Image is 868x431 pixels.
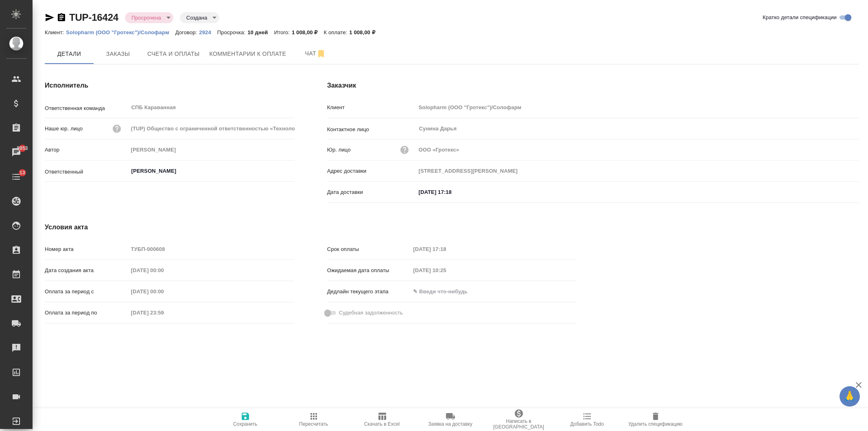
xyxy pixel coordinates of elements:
[233,421,258,427] span: Сохранить
[628,421,682,427] span: Удалить спецификацию
[339,309,403,317] span: Судебная задолженность
[348,408,416,431] button: Скачать в Excel
[45,222,577,232] h4: Условия акта
[45,146,128,154] p: Автор
[324,29,350,35] p: К оплате:
[50,49,89,59] span: Детали
[66,29,175,35] p: Solopharm (ООО "Гротекс")/Солофарм
[843,388,857,405] span: 🙏
[299,421,328,427] span: Пересчитать
[199,29,217,35] a: 2924
[553,408,621,431] button: Добавить Todo
[327,266,411,275] p: Ожидаемая дата оплаты
[69,12,118,23] a: TUP-16424
[290,170,292,172] button: Open
[98,49,138,59] span: Заказы
[280,408,348,431] button: Пересчитать
[45,104,128,112] p: Ответственная команда
[2,142,31,163] a: 8953
[485,408,553,431] button: Написать в [GEOGRAPHIC_DATA]
[490,418,548,430] span: Написать в [GEOGRAPHIC_DATA]
[45,245,128,253] p: Номер акта
[428,421,472,427] span: Заявка на доставку
[210,49,286,59] span: Комментарии к оплате
[128,264,199,276] input: Пустое поле
[45,168,128,176] p: Ответственный
[128,144,295,156] input: Пустое поле
[292,29,324,35] p: 1 008,00 ₽
[296,48,335,59] span: Чат
[175,29,199,35] p: Договор:
[840,386,860,407] button: 🙏
[621,408,690,431] button: Удалить спецификацию
[327,103,416,112] p: Клиент
[364,421,400,427] span: Скачать в Excel
[45,13,55,22] button: Скопировать ссылку для ЯМессенджера
[15,169,30,177] span: 13
[199,29,217,35] p: 2924
[128,307,199,319] input: Пустое поле
[410,286,481,297] input: ✎ Введи что-нибудь
[128,286,199,297] input: Пустое поле
[316,49,326,59] svg: Отписаться
[217,29,247,35] p: Просрочка:
[45,288,128,296] p: Оплата за период с
[327,245,411,253] p: Срок оплаты
[327,167,416,175] p: Адрес доставки
[274,29,292,35] p: Итого:
[57,13,66,22] button: Скопировать ссылку
[45,125,83,133] p: Наше юр. лицо
[763,13,837,22] span: Кратко детали спецификации
[45,29,66,35] p: Клиент:
[416,144,859,156] input: Пустое поле
[416,165,859,177] input: Пустое поле
[129,14,164,21] button: Просрочена
[416,408,485,431] button: Заявка на доставку
[2,167,31,187] a: 13
[327,288,411,296] p: Дедлайн текущего этапа
[128,243,295,255] input: Пустое поле
[416,101,859,113] input: Пустое поле
[211,408,280,431] button: Сохранить
[570,421,603,427] span: Добавить Todo
[128,123,295,134] input: Пустое поле
[247,29,274,35] p: 10 дней
[184,14,210,21] button: Создана
[416,186,487,198] input: ✎ Введи что-нибудь
[180,12,219,23] div: Просрочена
[410,243,481,255] input: Пустое поле
[327,81,859,90] h4: Заказчик
[349,29,381,35] p: 1 008,00 ₽
[45,309,128,317] p: Оплата за период по
[45,81,295,90] h4: Исполнитель
[66,29,175,35] a: Solopharm (ООО "Гротекс")/Солофарм
[12,144,33,152] span: 8953
[327,188,416,196] p: Дата доставки
[327,146,351,154] p: Юр. лицо
[327,125,416,134] p: Контактное лицо
[45,266,128,275] p: Дата создания акта
[125,12,173,23] div: Просрочена
[410,264,481,276] input: Пустое поле
[147,49,200,59] span: Счета и оплаты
